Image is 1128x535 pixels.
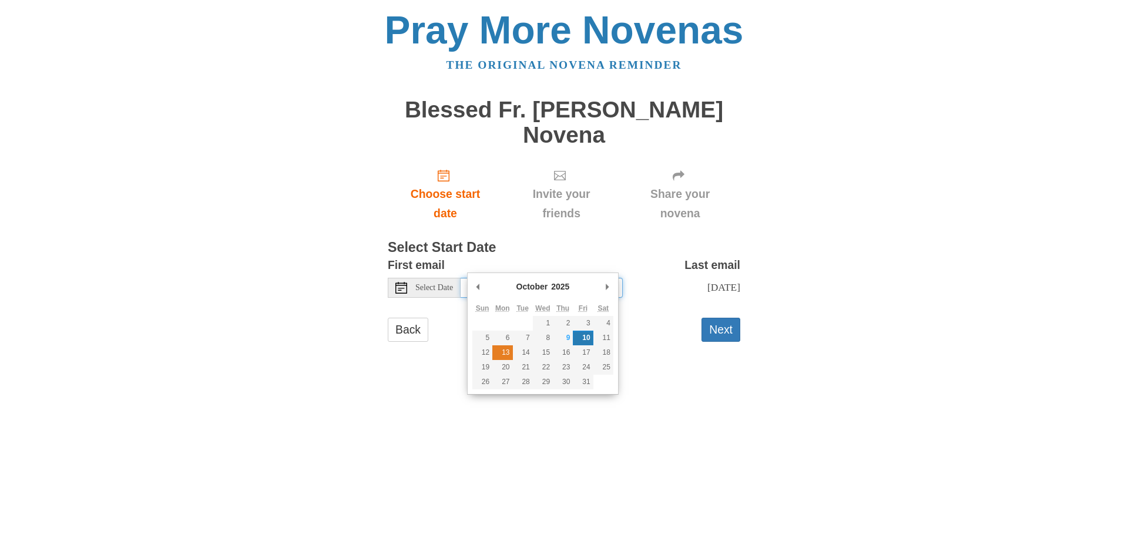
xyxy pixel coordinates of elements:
button: 15 [533,345,553,360]
label: Last email [684,255,740,275]
button: 29 [533,375,553,389]
button: 6 [492,331,512,345]
button: 28 [513,375,533,389]
h1: Blessed Fr. [PERSON_NAME] Novena [388,97,740,147]
button: 19 [472,360,492,375]
button: 14 [513,345,533,360]
button: 4 [593,316,613,331]
span: Choose start date [399,184,491,223]
button: 27 [492,375,512,389]
button: 3 [573,316,593,331]
abbr: Friday [579,304,587,312]
button: 25 [593,360,613,375]
div: Click "Next" to confirm your start date first. [503,159,620,229]
a: Choose start date [388,159,503,229]
button: Next Month [602,278,613,295]
button: 21 [513,360,533,375]
abbr: Wednesday [535,304,550,312]
button: 23 [553,360,573,375]
button: 1 [533,316,553,331]
button: 24 [573,360,593,375]
span: [DATE] [707,281,740,293]
a: Pray More Novenas [385,8,744,52]
button: 8 [533,331,553,345]
button: 16 [553,345,573,360]
a: The original novena reminder [446,59,682,71]
abbr: Monday [495,304,510,312]
button: 26 [472,375,492,389]
button: 31 [573,375,593,389]
span: Share your novena [632,184,728,223]
button: 7 [513,331,533,345]
button: 5 [472,331,492,345]
div: 2025 [549,278,571,295]
button: 10 [573,331,593,345]
abbr: Saturday [597,304,609,312]
button: 9 [553,331,573,345]
button: 17 [573,345,593,360]
button: 18 [593,345,613,360]
abbr: Thursday [556,304,569,312]
button: 22 [533,360,553,375]
div: Click "Next" to confirm your start date first. [620,159,740,229]
a: Back [388,318,428,342]
input: Use the arrow keys to pick a date [461,278,623,298]
button: 11 [593,331,613,345]
button: 30 [553,375,573,389]
h3: Select Start Date [388,240,740,255]
button: Next [701,318,740,342]
abbr: Sunday [476,304,489,312]
abbr: Tuesday [516,304,528,312]
button: 20 [492,360,512,375]
button: 13 [492,345,512,360]
span: Select Date [415,284,453,292]
label: First email [388,255,445,275]
span: Invite your friends [515,184,608,223]
button: 12 [472,345,492,360]
div: October [515,278,550,295]
button: Previous Month [472,278,484,295]
button: 2 [553,316,573,331]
